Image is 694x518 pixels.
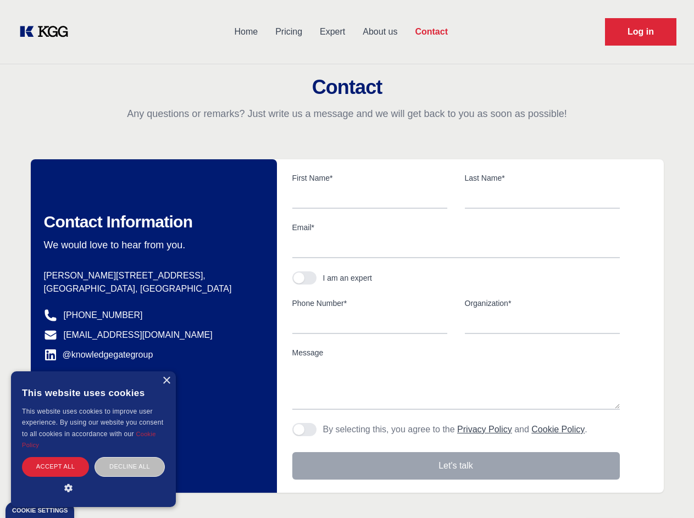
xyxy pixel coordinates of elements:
[311,18,354,46] a: Expert
[44,238,259,252] p: We would love to hear from you.
[605,18,676,46] a: Request Demo
[323,423,587,436] p: By selecting this, you agree to the and .
[354,18,406,46] a: About us
[292,222,620,233] label: Email*
[292,172,447,183] label: First Name*
[12,508,68,514] div: Cookie settings
[44,269,259,282] p: [PERSON_NAME][STREET_ADDRESS],
[64,328,213,342] a: [EMAIL_ADDRESS][DOMAIN_NAME]
[162,377,170,385] div: Close
[292,452,620,480] button: Let's talk
[18,23,77,41] a: KOL Knowledge Platform: Talk to Key External Experts (KEE)
[457,425,512,434] a: Privacy Policy
[531,425,585,434] a: Cookie Policy
[267,18,311,46] a: Pricing
[639,465,694,518] iframe: Chat Widget
[13,107,681,120] p: Any questions or remarks? Just write us a message and we will get back to you as soon as possible!
[64,309,143,322] a: [PHONE_NUMBER]
[323,272,373,283] div: I am an expert
[22,431,156,448] a: Cookie Policy
[13,76,681,98] h2: Contact
[406,18,457,46] a: Contact
[44,348,153,361] a: @knowledgegategroup
[44,282,259,296] p: [GEOGRAPHIC_DATA], [GEOGRAPHIC_DATA]
[95,457,165,476] div: Decline all
[44,212,259,232] h2: Contact Information
[22,457,89,476] div: Accept all
[22,380,165,406] div: This website uses cookies
[292,347,620,358] label: Message
[225,18,267,46] a: Home
[292,298,447,309] label: Phone Number*
[465,172,620,183] label: Last Name*
[22,408,163,438] span: This website uses cookies to improve user experience. By using our website you consent to all coo...
[465,298,620,309] label: Organization*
